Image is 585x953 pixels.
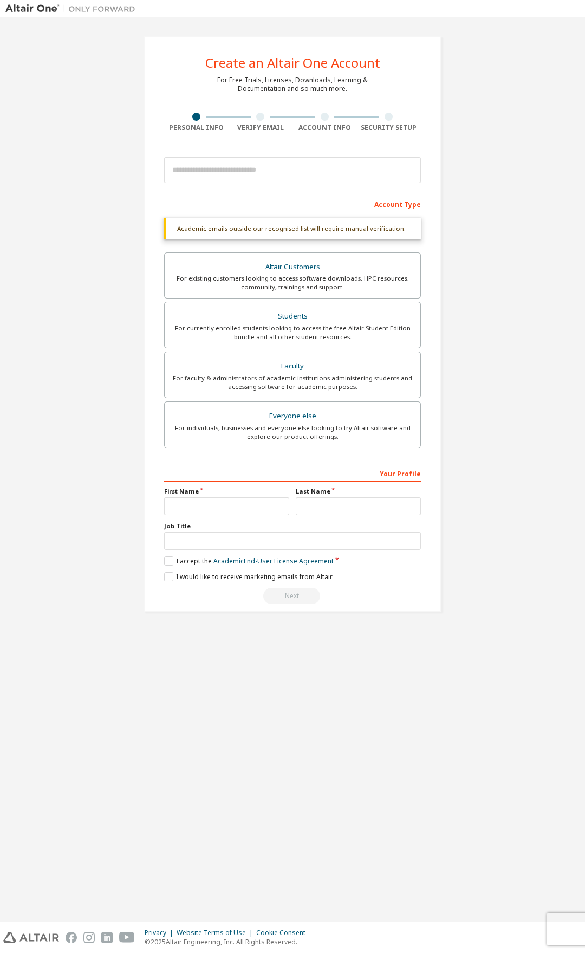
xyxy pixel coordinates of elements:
label: I accept the [164,556,334,566]
div: For faculty & administrators of academic institutions administering students and accessing softwa... [171,374,414,391]
div: For currently enrolled students looking to access the free Altair Student Edition bundle and all ... [171,324,414,341]
img: linkedin.svg [101,932,113,943]
div: Personal Info [164,124,229,132]
div: Website Terms of Use [177,929,256,937]
img: instagram.svg [83,932,95,943]
div: For Free Trials, Licenses, Downloads, Learning & Documentation and so much more. [217,76,368,93]
div: Security Setup [357,124,421,132]
img: altair_logo.svg [3,932,59,943]
a: Academic End-User License Agreement [213,556,334,566]
div: Verify Email [229,124,293,132]
div: For existing customers looking to access software downloads, HPC resources, community, trainings ... [171,274,414,291]
div: Read and acccept EULA to continue [164,588,421,604]
div: Faculty [171,359,414,374]
div: Students [171,309,414,324]
div: Altair Customers [171,260,414,275]
div: Create an Altair One Account [205,56,380,69]
label: I would like to receive marketing emails from Altair [164,572,333,581]
img: youtube.svg [119,932,135,943]
label: First Name [164,487,289,496]
label: Job Title [164,522,421,530]
label: Last Name [296,487,421,496]
div: Your Profile [164,464,421,482]
img: facebook.svg [66,932,77,943]
div: Account Type [164,195,421,212]
div: For individuals, businesses and everyone else looking to try Altair software and explore our prod... [171,424,414,441]
div: Everyone else [171,409,414,424]
div: Cookie Consent [256,929,312,937]
div: Account Info [292,124,357,132]
div: Academic emails outside our recognised list will require manual verification. [164,218,421,239]
div: Privacy [145,929,177,937]
img: Altair One [5,3,141,14]
p: © 2025 Altair Engineering, Inc. All Rights Reserved. [145,937,312,946]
